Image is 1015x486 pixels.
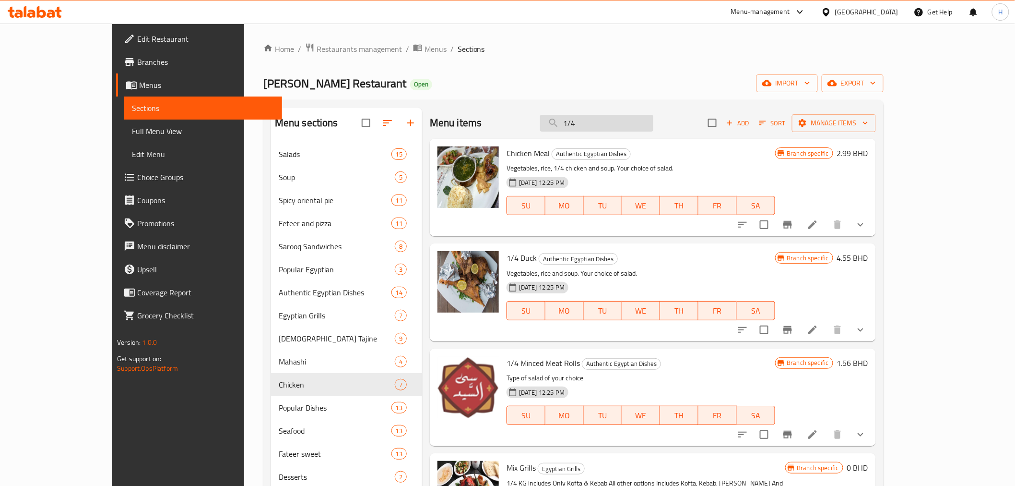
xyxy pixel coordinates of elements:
button: sort-choices [731,213,754,236]
div: items [395,471,407,483]
a: Coverage Report [116,281,282,304]
span: Fateer sweet [279,448,391,460]
span: 4 [395,357,406,366]
span: MO [549,199,580,213]
button: WE [622,406,660,425]
button: sort-choices [731,423,754,446]
span: Open [410,80,432,88]
span: 13 [392,403,406,413]
input: search [540,115,653,132]
span: 1/4 Duck [507,251,537,265]
a: Menus [116,73,282,97]
a: Sections [124,97,282,120]
div: Sarooq Sandwiches8 [271,235,422,258]
img: 1/4 Minced Meat Rolls [437,356,499,418]
a: Support.OpsPlatform [117,362,178,375]
span: Popular Egyptian [279,264,395,275]
button: SU [507,196,545,215]
span: Branch specific [783,358,833,367]
span: Choice Groups [137,171,274,183]
button: TU [584,406,622,425]
a: Coupons [116,189,282,212]
div: Egyptian Grills [538,463,585,474]
span: Coupons [137,194,274,206]
span: SA [741,304,771,318]
span: 7 [395,311,406,320]
a: Edit menu item [807,429,818,440]
span: Chicken [279,379,395,390]
span: [DEMOGRAPHIC_DATA] Tajine [279,333,395,344]
a: Grocery Checklist [116,304,282,327]
button: delete [826,423,849,446]
span: Egyptian Grills [279,310,395,321]
button: Branch-specific-item [776,423,799,446]
a: Choice Groups [116,166,282,189]
div: Salads15 [271,143,422,166]
a: Branches [116,50,282,73]
span: Sort [759,118,786,129]
span: Menus [425,43,447,55]
span: WE [626,409,656,423]
button: TH [660,196,698,215]
h6: 2.99 BHD [837,146,868,160]
span: [DATE] 12:25 PM [515,283,568,292]
button: Branch-specific-item [776,318,799,341]
button: MO [545,301,584,320]
span: Edit Menu [132,148,274,160]
button: TU [584,196,622,215]
button: import [756,74,818,92]
span: Authentic Egyptian Dishes [539,254,617,265]
svg: Show Choices [855,429,866,440]
button: FR [698,196,737,215]
span: Sarooq Sandwiches [279,241,395,252]
span: Branch specific [783,149,833,158]
div: items [391,218,407,229]
button: MO [545,196,584,215]
span: Popular Dishes [279,402,391,413]
span: 11 [392,196,406,205]
span: TH [664,199,695,213]
span: 8 [395,242,406,251]
span: Grocery Checklist [137,310,274,321]
span: Add [725,118,751,129]
nav: breadcrumb [263,43,884,55]
span: Branches [137,56,274,68]
button: WE [622,301,660,320]
span: 13 [392,426,406,436]
img: Chicken Meal [437,146,499,208]
span: TU [588,199,618,213]
p: Vegetables, rice and soup. Your choice of salad. [507,267,775,279]
div: Seafood13 [271,419,422,442]
li: / [406,43,409,55]
a: Edit Restaurant [116,27,282,50]
h6: 4.55 BHD [837,251,868,265]
span: 1/4 Minced Meat Rolls [507,356,580,370]
span: Sort sections [376,111,399,134]
span: export [829,77,876,89]
span: 11 [392,219,406,228]
div: Popular Dishes13 [271,396,422,419]
span: Authentic Egyptian Dishes [279,287,391,298]
span: Manage items [800,117,868,129]
li: / [450,43,454,55]
button: export [822,74,884,92]
span: Select to update [754,215,774,235]
h2: Menu items [430,116,482,130]
div: Popular Egyptian3 [271,258,422,281]
span: FR [702,199,733,213]
span: Soup [279,171,395,183]
span: Menus [139,79,274,91]
button: SA [737,406,775,425]
button: Sort [757,116,788,131]
span: 14 [392,288,406,297]
span: H [998,7,1003,17]
span: Desserts [279,471,395,483]
span: Chicken Meal [507,146,550,160]
span: SU [511,199,542,213]
div: items [395,379,407,390]
a: Upsell [116,258,282,281]
span: Branch specific [793,463,843,473]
